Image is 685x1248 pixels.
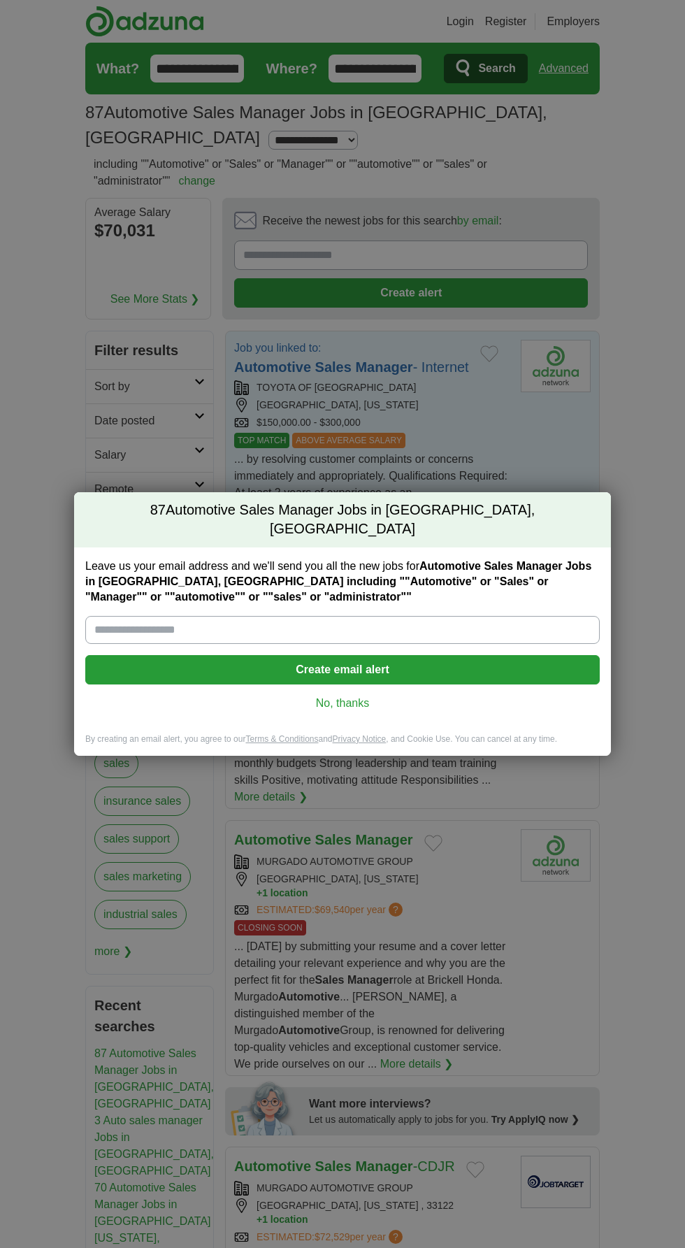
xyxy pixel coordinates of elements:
a: Terms & Conditions [245,734,318,744]
h2: Automotive Sales Manager Jobs in [GEOGRAPHIC_DATA], [GEOGRAPHIC_DATA] [74,492,611,547]
span: 87 [150,501,166,520]
a: No, thanks [96,696,589,711]
label: Leave us your email address and we'll send you all the new jobs for [85,559,600,605]
div: By creating an email alert, you agree to our and , and Cookie Use. You can cancel at any time. [74,733,611,756]
strong: Automotive Sales Manager Jobs in [GEOGRAPHIC_DATA], [GEOGRAPHIC_DATA] including ""Automotive" or ... [85,560,591,603]
a: Privacy Notice [333,734,387,744]
button: Create email alert [85,655,600,684]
